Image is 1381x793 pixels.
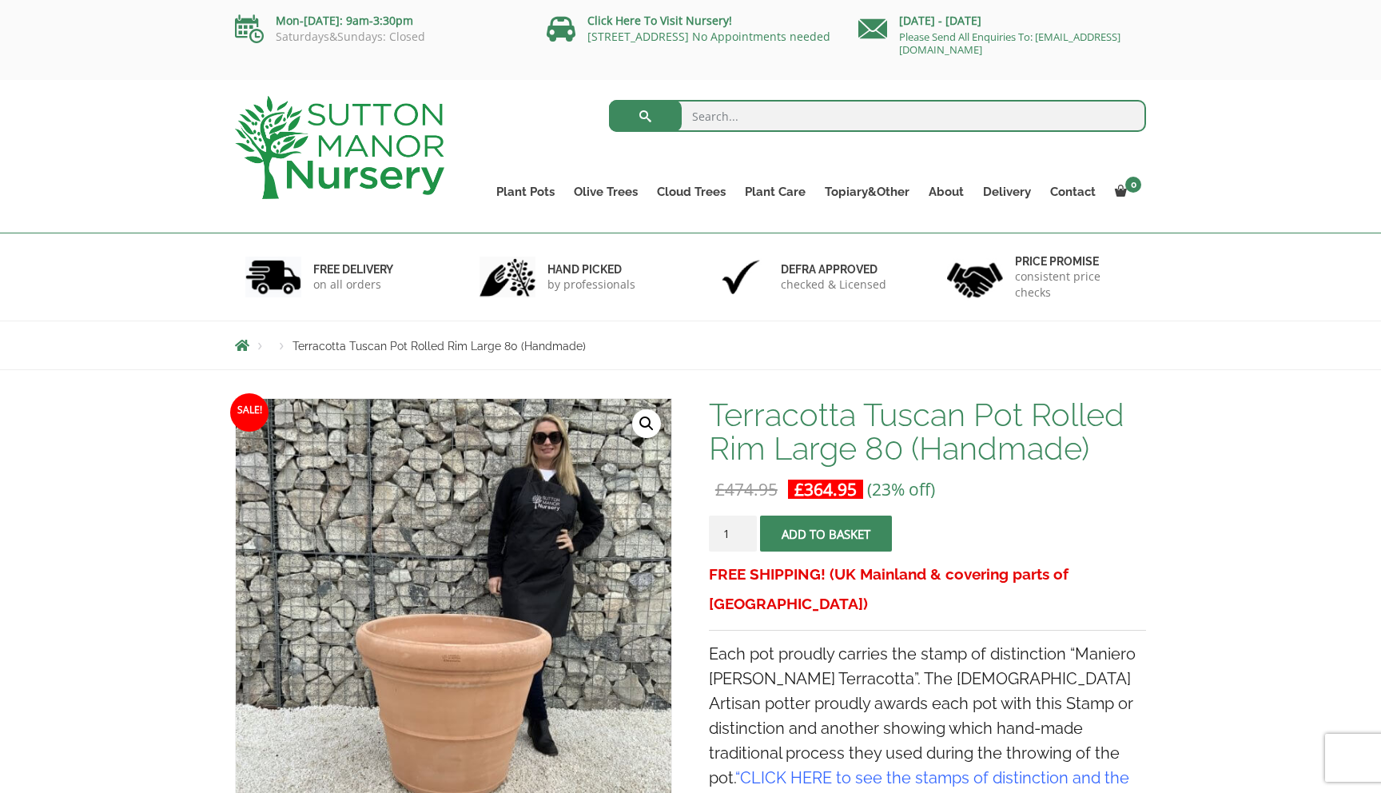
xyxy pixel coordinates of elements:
p: [DATE] - [DATE] [858,11,1146,30]
img: 4.jpg [947,253,1003,301]
span: (23% off) [867,478,935,500]
input: Search... [609,100,1147,132]
img: 3.jpg [713,257,769,297]
span: Sale! [230,393,269,432]
button: Add to basket [760,516,892,552]
a: Delivery [973,181,1041,203]
a: Cloud Trees [647,181,735,203]
a: About [919,181,973,203]
bdi: 364.95 [794,478,857,500]
nav: Breadcrumbs [235,339,1146,352]
bdi: 474.95 [715,478,778,500]
p: Saturdays&Sundays: Closed [235,30,523,43]
a: Plant Pots [487,181,564,203]
img: 2.jpg [480,257,535,297]
a: Please Send All Enquiries To: [EMAIL_ADDRESS][DOMAIN_NAME] [899,30,1120,57]
a: View full-screen image gallery [632,409,661,438]
p: by professionals [547,277,635,293]
h6: FREE DELIVERY [313,262,393,277]
p: checked & Licensed [781,277,886,293]
h6: Price promise [1015,254,1136,269]
h1: Terracotta Tuscan Pot Rolled Rim Large 80 (Handmade) [709,398,1146,465]
a: Contact [1041,181,1105,203]
img: logo [235,96,444,199]
a: Olive Trees [564,181,647,203]
a: Click Here To Visit Nursery! [587,13,732,28]
h3: FREE SHIPPING! (UK Mainland & covering parts of [GEOGRAPHIC_DATA]) [709,560,1146,619]
img: 1.jpg [245,257,301,297]
a: Topiary&Other [815,181,919,203]
p: consistent price checks [1015,269,1136,301]
a: 0 [1105,181,1146,203]
span: Terracotta Tuscan Pot Rolled Rim Large 80 (Handmade) [293,340,586,353]
span: £ [794,478,804,500]
h6: hand picked [547,262,635,277]
a: [STREET_ADDRESS] No Appointments needed [587,29,830,44]
a: Plant Care [735,181,815,203]
p: on all orders [313,277,393,293]
span: 0 [1125,177,1141,193]
p: Mon-[DATE]: 9am-3:30pm [235,11,523,30]
h6: Defra approved [781,262,886,277]
span: £ [715,478,725,500]
input: Product quantity [709,516,757,552]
